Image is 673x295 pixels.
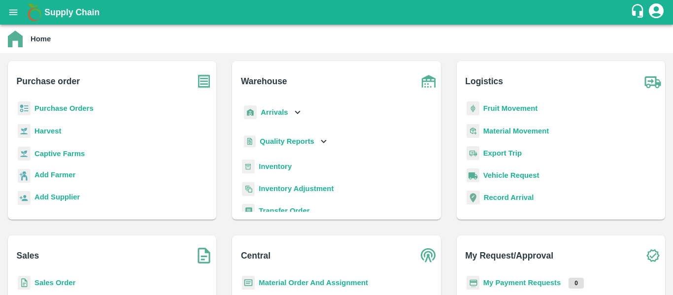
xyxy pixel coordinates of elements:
b: Purchase order [17,74,80,88]
div: Arrivals [242,101,303,124]
img: purchase [192,69,216,94]
a: Captive Farms [34,150,85,158]
img: recordArrival [467,191,480,204]
b: Quality Reports [260,137,314,145]
div: account of current user [647,2,665,23]
img: whArrival [244,105,257,120]
a: Material Order And Assignment [259,279,368,287]
button: open drawer [2,1,25,24]
a: Record Arrival [484,194,534,201]
img: harvest [18,146,31,161]
a: Transfer Order [259,207,309,215]
div: customer-support [630,3,647,21]
a: My Payment Requests [483,279,561,287]
img: material [467,124,479,138]
img: fruit [467,101,479,116]
img: reciept [18,101,31,116]
b: Warehouse [241,74,287,88]
img: sales [18,276,31,290]
img: farmer [18,169,31,183]
img: soSales [192,243,216,268]
img: whTransfer [242,204,255,218]
b: Logistics [465,74,503,88]
img: delivery [467,146,479,161]
b: Central [241,249,270,262]
img: central [416,243,441,268]
b: Arrivals [261,108,288,116]
a: Add Supplier [34,192,80,205]
div: Quality Reports [242,131,329,152]
img: warehouse [416,69,441,94]
b: Sales [17,249,39,262]
img: centralMaterial [242,276,255,290]
img: home [8,31,23,47]
a: Sales Order [34,279,75,287]
a: Fruit Movement [483,104,538,112]
img: harvest [18,124,31,138]
a: Inventory [259,163,292,170]
img: inventory [242,182,255,196]
img: vehicle [467,168,479,183]
img: payment [467,276,479,290]
a: Vehicle Request [483,171,539,179]
b: Add Supplier [34,193,80,201]
a: Purchase Orders [34,104,94,112]
img: whInventory [242,160,255,174]
b: Supply Chain [44,7,100,17]
a: Inventory Adjustment [259,185,334,193]
a: Add Farmer [34,169,75,183]
a: Material Movement [483,127,549,135]
img: logo [25,2,44,22]
img: qualityReport [244,135,256,148]
img: truck [640,69,665,94]
b: Home [31,35,51,43]
img: check [640,243,665,268]
a: Export Trip [483,149,522,157]
a: Supply Chain [44,5,630,19]
b: Add Farmer [34,171,75,179]
b: My Request/Approval [465,249,553,262]
a: Harvest [34,127,61,135]
img: supplier [18,191,31,205]
p: 0 [569,278,584,289]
